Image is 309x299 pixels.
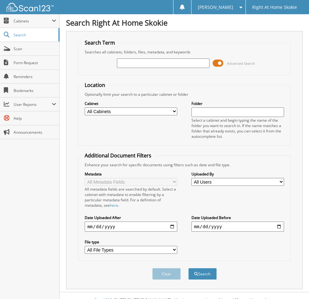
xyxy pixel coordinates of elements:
[14,46,56,52] span: Scan
[85,215,177,220] label: Date Uploaded After
[85,186,177,208] div: All metadata fields are searched by default. Select a cabinet with metadata to enable filtering b...
[110,203,118,208] a: here
[6,3,54,11] img: scan123-logo-white.svg
[82,162,287,168] div: Enhance your search for specific documents using filters such as date and file type.
[82,82,108,88] legend: Location
[85,239,177,245] label: File type
[198,5,233,9] span: [PERSON_NAME]
[191,101,284,106] label: Folder
[14,102,52,107] span: User Reports
[82,49,287,55] div: Searches all cabinets, folders, files, metadata, and keywords
[191,222,284,232] input: end
[66,17,303,28] h1: Search Right At Home Skokie
[227,61,255,66] span: Advanced Search
[14,130,56,135] span: Announcements
[14,32,55,38] span: Search
[14,60,56,65] span: Form Request
[191,215,284,220] label: Date Uploaded Before
[82,92,287,97] div: Optionally limit your search to a particular cabinet or folder
[85,101,177,106] label: Cabinet
[14,116,56,121] span: Help
[85,222,177,232] input: start
[188,268,217,280] button: Search
[14,88,56,93] span: Bookmarks
[82,152,154,159] legend: Additional Document Filters
[152,268,181,280] button: Clear
[82,39,118,46] legend: Search Term
[191,171,284,177] label: Uploaded By
[252,5,297,9] span: Right At Home Skokie
[14,18,52,24] span: Cabinets
[85,171,177,177] label: Metadata
[14,74,56,79] span: Reminders
[191,118,284,139] div: Select a cabinet and begin typing the name of the folder you want to search in. If the name match...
